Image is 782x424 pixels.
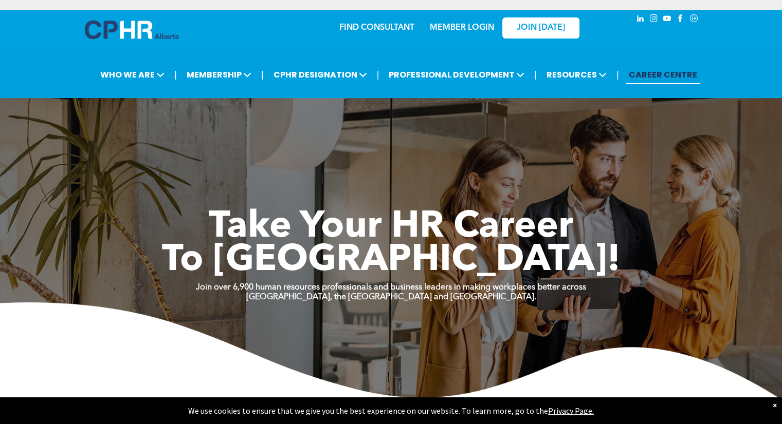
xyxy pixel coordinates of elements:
[675,13,686,27] a: facebook
[502,17,579,38] a: JOIN [DATE]
[543,65,610,84] span: RESOURCES
[773,400,777,410] div: Dismiss notification
[209,209,573,246] span: Take Your HR Career
[85,21,178,39] img: A blue and white logo for cp alberta
[662,13,673,27] a: youtube
[162,242,621,279] span: To [GEOGRAPHIC_DATA]!
[270,65,370,84] span: CPHR DESIGNATION
[174,64,177,85] li: |
[261,64,264,85] li: |
[517,23,565,33] span: JOIN [DATE]
[386,65,528,84] span: PROFESSIONAL DEVELOPMENT
[97,65,168,84] span: WHO WE ARE
[635,13,646,27] a: linkedin
[184,65,254,84] span: MEMBERSHIP
[648,13,660,27] a: instagram
[246,293,536,301] strong: [GEOGRAPHIC_DATA], the [GEOGRAPHIC_DATA] and [GEOGRAPHIC_DATA].
[430,24,494,32] a: MEMBER LOGIN
[688,13,700,27] a: Social network
[548,406,594,416] a: Privacy Page.
[534,64,537,85] li: |
[196,283,586,292] strong: Join over 6,900 human resources professionals and business leaders in making workplaces better ac...
[626,65,700,84] a: CAREER CENTRE
[339,24,414,32] a: FIND CONSULTANT
[616,64,619,85] li: |
[377,64,379,85] li: |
